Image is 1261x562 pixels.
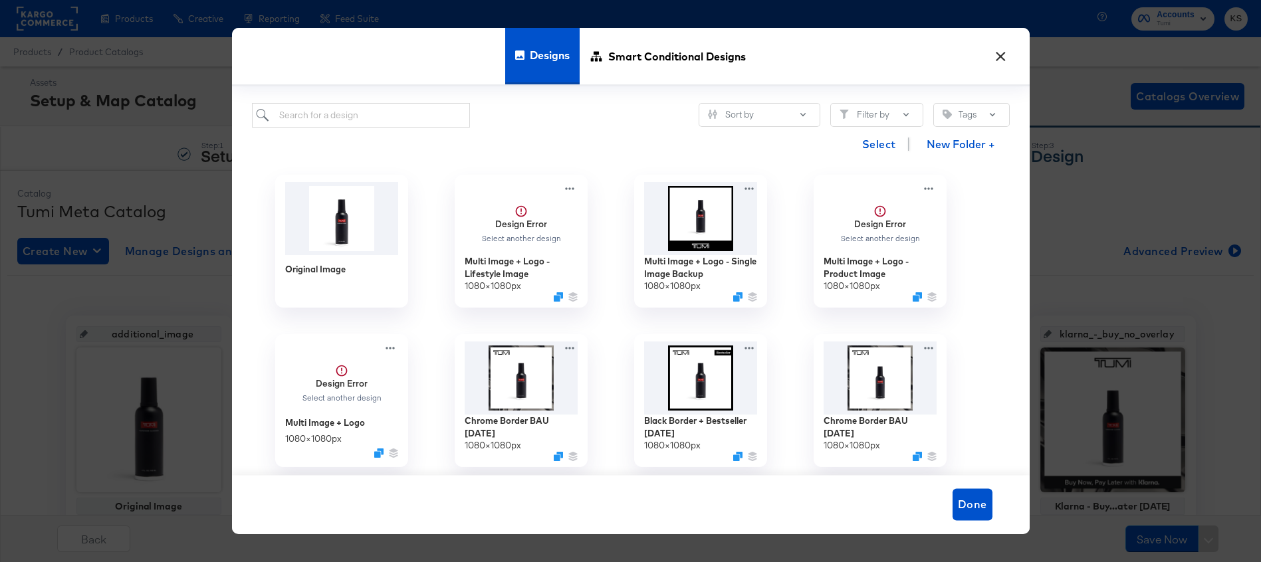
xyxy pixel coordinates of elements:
[481,234,561,243] div: Select another design
[913,451,922,460] svg: Duplicate
[814,334,947,467] div: Chrome Border BAU [DATE]1080×1080pxDuplicate
[814,175,947,308] div: Design ErrorSelect another designMulti Image + Logo - Product Image1080×1080pxDuplicate
[733,451,743,460] svg: Duplicate
[608,27,746,86] span: Smart Conditional Designs
[913,292,922,301] svg: Duplicate
[644,182,757,255] img: RN183tvXy4KhPMSL1CeYGg.jpg
[824,415,937,439] div: Chrome Border BAU [DATE]
[840,110,849,119] svg: Filter
[933,103,1010,127] button: TagTags
[465,280,521,292] div: 1080 × 1080 px
[857,131,901,157] button: Select
[644,341,757,415] img: yNI8_h-pA0igiRA0L1T0Ng.jpg
[644,415,757,439] div: Black Border + Bestseller [DATE]
[554,292,563,301] svg: Duplicate
[824,255,937,280] div: Multi Image + Logo - Product Image
[285,416,365,428] div: Multi Image + Logo
[733,292,743,301] svg: Duplicate
[554,451,563,460] svg: Duplicate
[455,175,588,308] div: Design ErrorSelect another designMulti Image + Logo - Lifestyle Image1080×1080pxDuplicate
[465,439,521,452] div: 1080 × 1080 px
[252,103,471,128] input: Search for a design
[465,341,578,415] img: zbXm-eJ-W_2USBItLcCYdg.jpg
[708,110,717,119] svg: Sliders
[275,175,408,308] div: Original Image
[989,41,1013,65] button: ×
[374,448,384,458] svg: Duplicate
[953,489,992,521] button: Done
[644,280,701,292] div: 1080 × 1080 px
[455,334,588,467] div: Chrome Border BAU [DATE]1080×1080pxDuplicate
[285,182,398,255] img: 1257671041_main
[316,377,368,389] strong: Design Error
[285,263,346,276] div: Original Image
[915,133,1006,158] button: New Folder +
[824,280,880,292] div: 1080 × 1080 px
[530,26,570,84] span: Designs
[699,103,820,127] button: SlidersSort by
[275,334,408,467] div: Design ErrorSelect another designMulti Image + Logo1080×1080pxDuplicate
[644,439,701,452] div: 1080 × 1080 px
[854,217,906,229] strong: Design Error
[958,496,987,514] span: Done
[840,234,920,243] div: Select another design
[465,415,578,439] div: Chrome Border BAU [DATE]
[301,393,382,403] div: Select another design
[824,439,880,452] div: 1080 × 1080 px
[830,103,923,127] button: FilterFilter by
[824,341,937,415] img: 8sVFQNElI8O-Jp2d77iJDQ.jpg
[943,110,952,119] svg: Tag
[634,175,767,308] div: Multi Image + Logo - Single Image Backup1080×1080pxDuplicate
[634,334,767,467] div: Black Border + Bestseller [DATE]1080×1080pxDuplicate
[465,255,578,280] div: Multi Image + Logo - Lifestyle Image
[495,217,547,229] strong: Design Error
[862,135,896,153] span: Select
[644,255,757,280] div: Multi Image + Logo - Single Image Backup
[285,432,342,445] div: 1080 × 1080 px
